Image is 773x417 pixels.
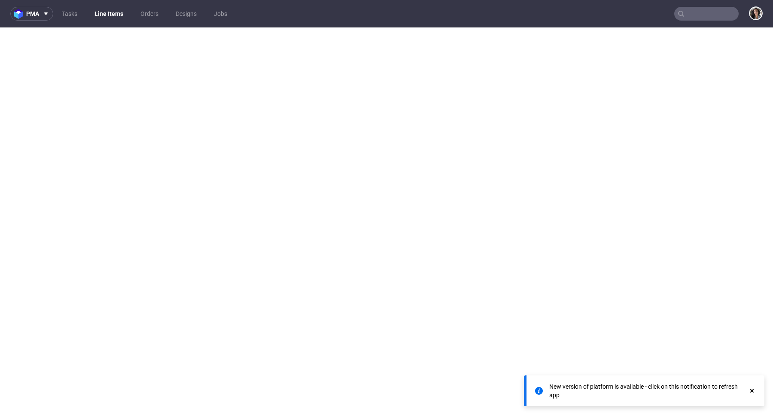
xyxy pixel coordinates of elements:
div: New version of platform is available - click on this notification to refresh app [549,382,748,399]
button: pma [10,7,53,21]
a: Orders [135,7,164,21]
img: logo [14,9,26,19]
img: Moreno Martinez Cristina [750,7,762,19]
a: Tasks [57,7,82,21]
a: Line Items [89,7,128,21]
a: Jobs [209,7,232,21]
a: Designs [170,7,202,21]
span: pma [26,11,39,17]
